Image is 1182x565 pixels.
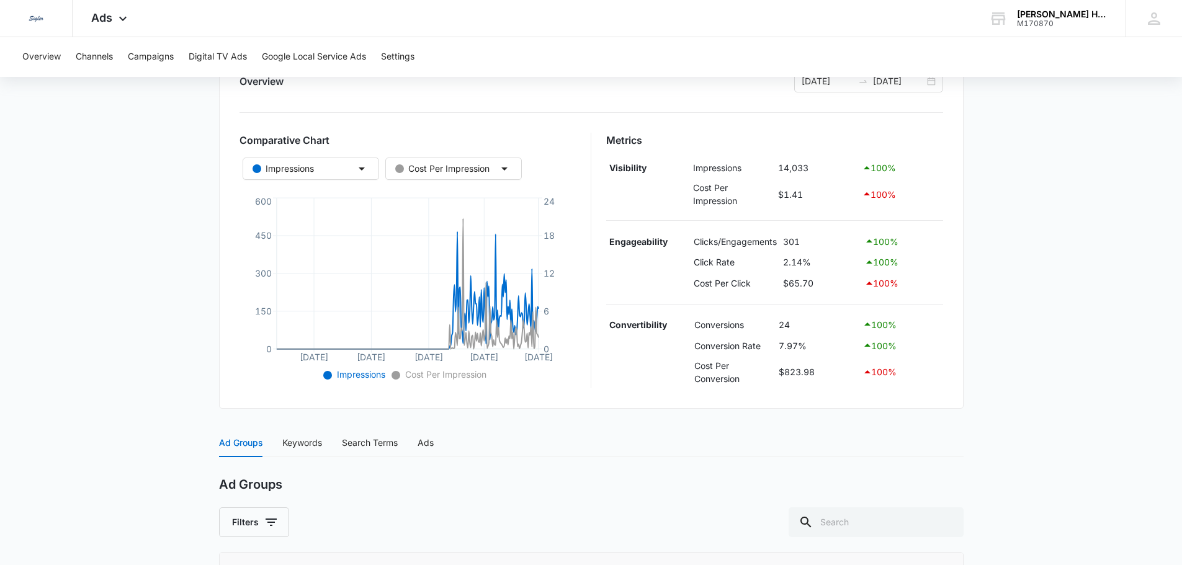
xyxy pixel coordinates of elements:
[219,477,282,492] h2: Ad Groups
[802,74,853,88] input: Start date
[780,231,861,252] td: 301
[691,252,780,273] td: Click Rate
[873,74,925,88] input: End date
[219,436,262,450] div: Ad Groups
[775,158,859,179] td: 14,033
[862,317,940,332] div: 100 %
[524,351,553,362] tspan: [DATE]
[691,335,776,356] td: Conversion Rate
[609,319,667,330] strong: Convertibility
[418,436,434,450] div: Ads
[775,178,859,210] td: $1.41
[609,162,647,173] strong: Visibility
[385,158,522,180] button: Cost Per Impression
[254,268,271,278] tspan: 300
[282,436,322,450] div: Keywords
[862,161,940,176] div: 100 %
[691,273,780,294] td: Cost Per Click
[253,162,314,176] div: Impressions
[864,234,940,249] div: 100 %
[254,306,271,316] tspan: 150
[381,37,414,77] button: Settings
[609,236,668,247] strong: Engageability
[1017,19,1108,28] div: account id
[789,507,964,537] input: Search
[858,76,868,86] span: to
[780,273,861,294] td: $65.70
[240,133,576,148] h3: Comparative Chart
[128,37,174,77] button: Campaigns
[76,37,113,77] button: Channels
[544,306,549,316] tspan: 6
[240,74,284,89] h2: Overview
[691,158,776,179] td: Impressions
[776,335,859,356] td: 7.97%
[243,158,379,180] button: Impressions
[189,37,247,77] button: Digital TV Ads
[300,351,328,362] tspan: [DATE]
[544,268,555,278] tspan: 12
[25,7,47,30] img: Sigler Corporate
[334,369,385,380] span: Impressions
[862,187,940,202] div: 100 %
[254,230,271,241] tspan: 450
[691,314,776,336] td: Conversions
[691,231,780,252] td: Clicks/Engagements
[414,351,443,362] tspan: [DATE]
[403,369,486,380] span: Cost Per Impression
[691,356,776,388] td: Cost Per Conversion
[22,37,61,77] button: Overview
[544,195,555,206] tspan: 24
[544,344,549,354] tspan: 0
[1017,9,1108,19] div: account name
[864,276,940,291] div: 100 %
[862,365,940,380] div: 100 %
[357,351,385,362] tspan: [DATE]
[266,344,271,354] tspan: 0
[858,76,868,86] span: swap-right
[864,255,940,270] div: 100 %
[776,314,859,336] td: 24
[780,252,861,273] td: 2.14%
[470,351,498,362] tspan: [DATE]
[691,178,776,210] td: Cost Per Impression
[862,338,940,353] div: 100 %
[254,195,271,206] tspan: 600
[342,436,398,450] div: Search Terms
[219,507,289,537] button: Filters
[91,11,112,24] span: Ads
[544,230,555,241] tspan: 18
[395,162,490,176] div: Cost Per Impression
[776,356,859,388] td: $823.98
[606,133,943,148] h3: Metrics
[262,37,366,77] button: Google Local Service Ads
